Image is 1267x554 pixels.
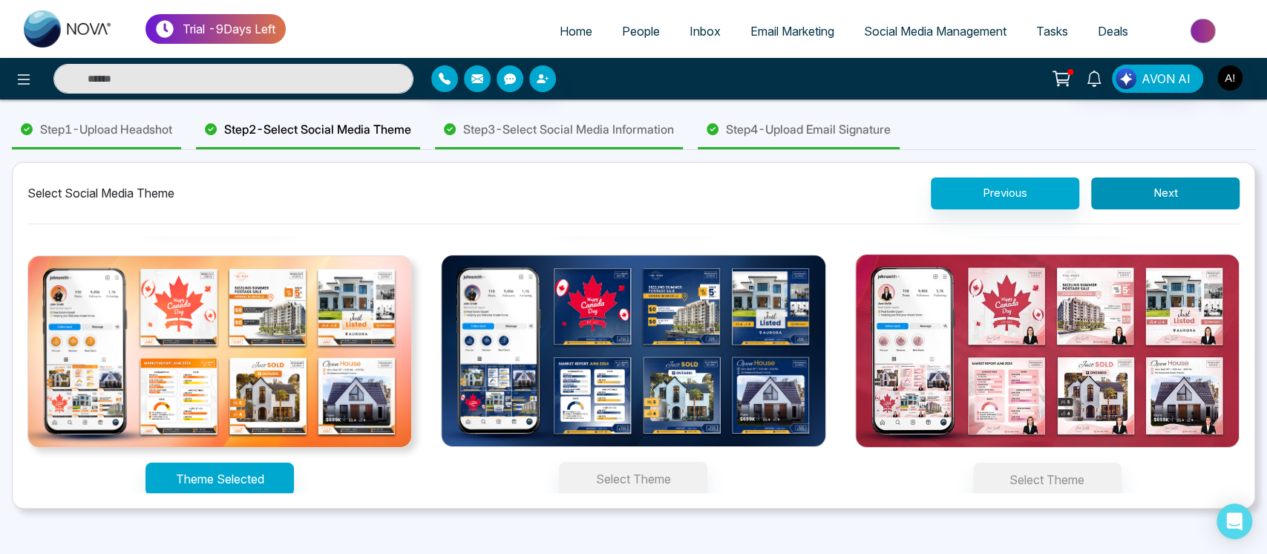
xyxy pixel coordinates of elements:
[607,17,675,45] a: People
[545,17,607,45] a: Home
[973,463,1122,497] button: Pink Pallet
[1150,14,1258,48] img: Market-place.gif
[675,17,736,45] a: Inbox
[931,177,1079,209] button: Previous
[1116,68,1136,89] img: Lead Flow
[145,463,294,495] button: Orange Pallet
[27,184,174,202] div: Select Social Media Theme
[855,254,1240,447] img: Pink Pallet
[864,24,1006,39] span: Social Media Management
[441,255,825,448] img: Blue Pallet
[224,120,411,138] span: Step 2 - Select Social Media Theme
[1021,17,1083,45] a: Tasks
[27,255,412,449] img: Orange Pallet
[560,24,592,39] span: Home
[1098,24,1128,39] span: Deals
[1142,70,1191,88] span: AVON AI
[750,24,834,39] span: Email Marketing
[1091,177,1240,209] button: Next
[690,24,721,39] span: Inbox
[1036,24,1068,39] span: Tasks
[559,462,707,496] button: Blue Pallet
[1112,65,1203,93] button: AVON AI
[183,20,275,38] p: Trial - 9 Days Left
[849,17,1021,45] a: Social Media Management
[1217,65,1243,91] img: User Avatar
[622,24,660,39] span: People
[1083,17,1143,45] a: Deals
[736,17,849,45] a: Email Marketing
[24,10,113,48] img: Nova CRM Logo
[40,120,172,138] span: Step 1 - Upload Headshot
[463,120,674,138] span: Step 3 - Select Social Media Information
[726,120,891,138] span: Step 4 - Upload Email Signature
[1217,504,1252,539] div: Open Intercom Messenger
